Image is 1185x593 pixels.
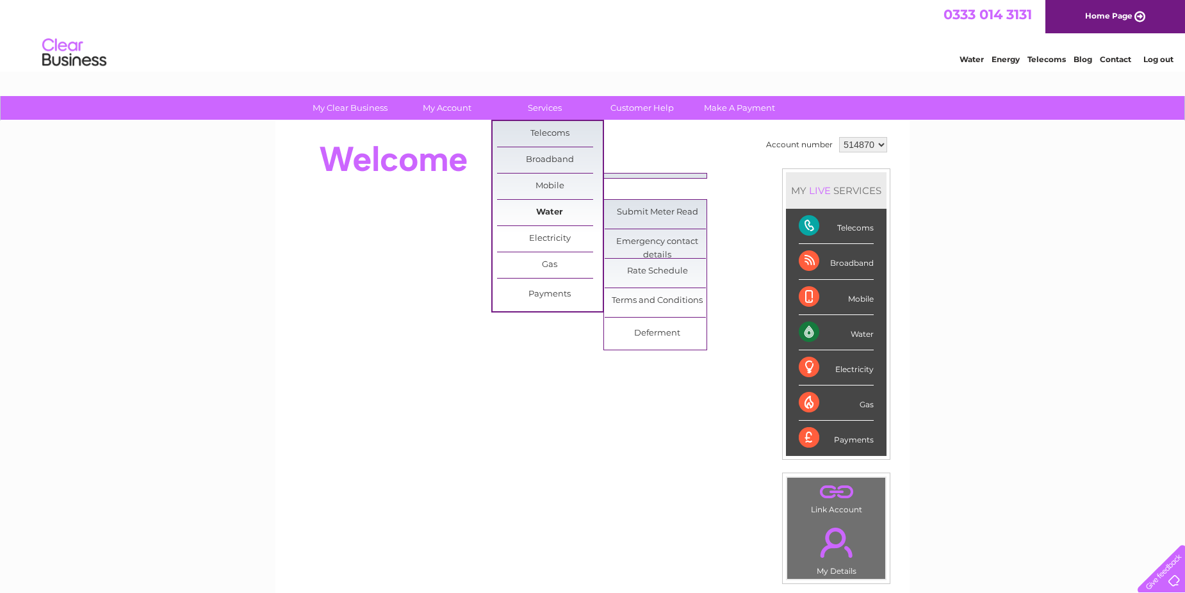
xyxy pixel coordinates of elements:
a: Blog [1074,54,1092,64]
div: Electricity [799,350,874,386]
div: Payments [799,421,874,455]
a: Energy [992,54,1020,64]
td: Link Account [787,477,886,517]
a: My Account [395,96,500,120]
a: Contact [1100,54,1131,64]
a: Submit Meter Read [605,200,710,225]
a: Telecoms [1027,54,1066,64]
div: Clear Business is a trading name of Verastar Limited (registered in [GEOGRAPHIC_DATA] No. 3667643... [291,7,896,62]
a: Deferment [605,321,710,346]
div: MY SERVICES [786,172,887,209]
a: Water [497,200,603,225]
div: LIVE [806,184,833,197]
img: logo.png [42,33,107,72]
a: Payments [497,282,603,307]
a: Report Lost or Stolen [605,174,710,199]
a: My Clear Business [297,96,403,120]
a: Telecoms [497,121,603,147]
a: Services [492,96,598,120]
td: My Details [787,517,886,580]
a: Make A Payment [687,96,792,120]
a: Mobile [497,174,603,199]
a: Gas [497,252,603,278]
div: Telecoms [799,209,874,244]
a: Customer Help [589,96,695,120]
a: Water [960,54,984,64]
a: Broadband [497,147,603,173]
a: Rate Schedule [605,259,710,284]
a: . [790,520,882,565]
a: Log out [1143,54,1173,64]
a: 0333 014 3131 [944,6,1032,22]
a: . [790,481,882,503]
a: Electricity [497,226,603,252]
div: Water [799,315,874,350]
a: Terms and Conditions [605,288,710,314]
td: Account number [763,134,836,156]
div: Gas [799,386,874,421]
a: Emergency contact details [605,229,710,255]
div: Mobile [799,280,874,315]
div: Broadband [799,244,874,279]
